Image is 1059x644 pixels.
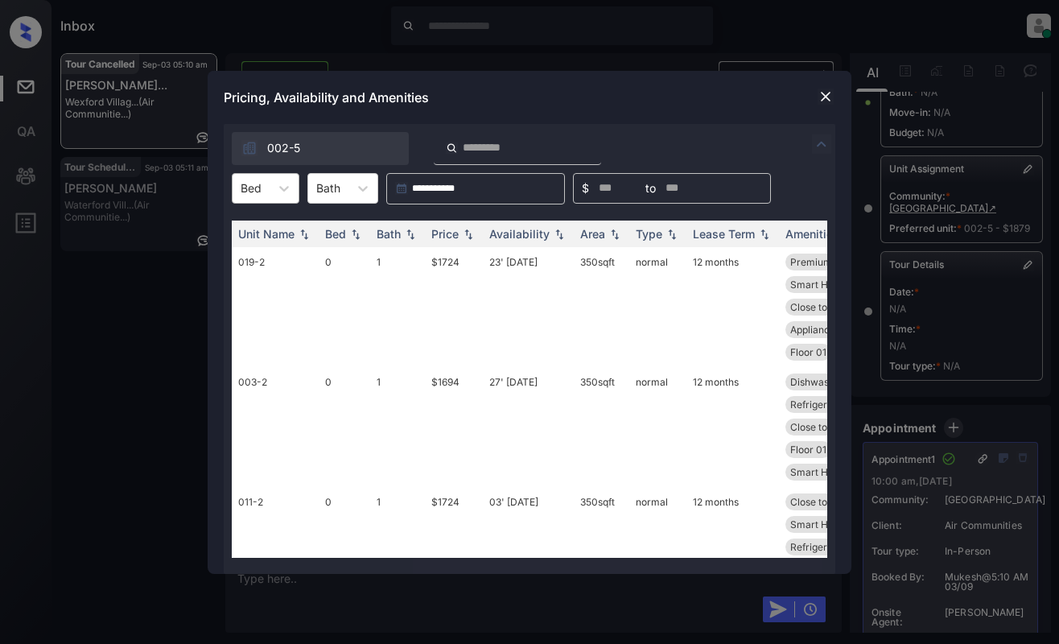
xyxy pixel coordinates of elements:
[232,367,319,487] td: 003-2
[790,301,915,313] span: Close to [PERSON_NAME]...
[693,227,755,241] div: Lease Term
[483,367,574,487] td: 27' [DATE]
[629,487,686,607] td: normal
[790,256,858,268] span: Premium Floor
[818,89,834,105] img: close
[325,227,346,241] div: Bed
[607,228,623,239] img: sorting
[629,367,686,487] td: normal
[296,228,312,239] img: sorting
[629,247,686,367] td: normal
[582,180,589,197] span: $
[790,376,844,388] span: Dishwasher
[580,227,605,241] div: Area
[319,367,370,487] td: 0
[232,487,319,607] td: 011-2
[460,228,476,239] img: sorting
[636,227,662,241] div: Type
[812,134,831,154] img: icon-zuma
[238,227,295,241] div: Unit Name
[664,228,680,239] img: sorting
[483,487,574,607] td: 03' [DATE]
[686,247,779,367] td: 12 months
[574,487,629,607] td: 350 sqft
[425,487,483,607] td: $1724
[208,71,851,124] div: Pricing, Availability and Amenities
[232,247,319,367] td: 019-2
[790,541,867,553] span: Refrigerator Le...
[686,487,779,607] td: 12 months
[425,367,483,487] td: $1694
[370,367,425,487] td: 1
[790,496,915,508] span: Close to [PERSON_NAME]...
[686,367,779,487] td: 12 months
[785,227,839,241] div: Amenities
[370,487,425,607] td: 1
[267,139,300,157] span: 002-5
[574,367,629,487] td: 350 sqft
[790,346,826,358] span: Floor 01
[377,227,401,241] div: Bath
[790,444,826,456] span: Floor 01
[446,141,458,155] img: icon-zuma
[790,518,881,530] span: Smart Home Wate...
[790,398,867,411] span: Refrigerator Le...
[574,247,629,367] td: 350 sqft
[483,247,574,367] td: 23' [DATE]
[551,228,567,239] img: sorting
[489,227,550,241] div: Availability
[790,466,879,478] span: Smart Home Ther...
[425,247,483,367] td: $1724
[790,279,881,291] span: Smart Home Wate...
[790,324,867,336] span: Appliances Stai...
[790,421,915,433] span: Close to [PERSON_NAME]...
[402,228,418,239] img: sorting
[431,227,459,241] div: Price
[756,228,773,239] img: sorting
[241,140,258,156] img: icon-zuma
[645,180,656,197] span: to
[370,247,425,367] td: 1
[319,247,370,367] td: 0
[348,228,364,239] img: sorting
[319,487,370,607] td: 0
